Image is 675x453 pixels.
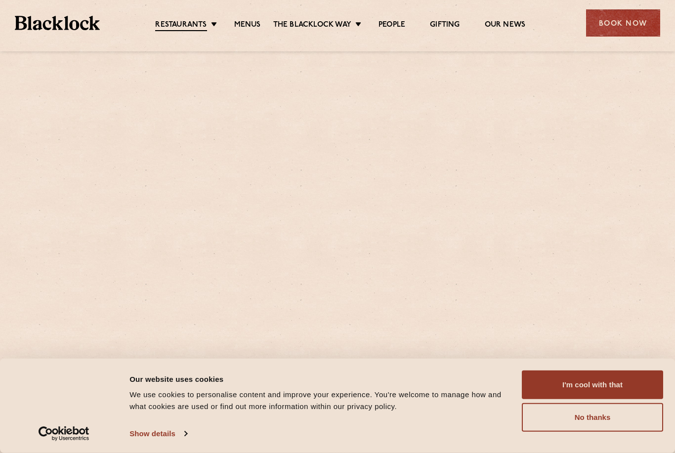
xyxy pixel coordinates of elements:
[129,373,510,385] div: Our website uses cookies
[485,20,526,30] a: Our News
[522,403,663,432] button: No thanks
[522,371,663,399] button: I'm cool with that
[234,20,261,30] a: Menus
[129,389,510,412] div: We use cookies to personalise content and improve your experience. You're welcome to manage how a...
[15,16,100,30] img: BL_Textured_Logo-footer-cropped.svg
[273,20,351,30] a: The Blacklock Way
[129,426,187,441] a: Show details
[379,20,405,30] a: People
[586,9,660,37] div: Book Now
[155,20,207,31] a: Restaurants
[21,426,107,441] a: Usercentrics Cookiebot - opens in a new window
[430,20,460,30] a: Gifting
